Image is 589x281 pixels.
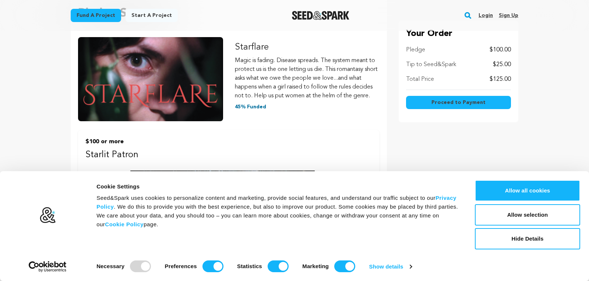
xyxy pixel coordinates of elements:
[235,42,380,53] p: Starflare
[105,221,144,227] a: Cookie Policy
[96,194,458,229] div: Seed&Spark uses cookies to personalize content and marketing, provide social features, and unders...
[235,103,380,111] p: 45% Funded
[406,46,425,54] p: Pledge
[406,60,456,69] p: Tip to Seed&Spark
[39,207,56,224] img: logo
[499,10,518,21] a: Sign up
[406,96,511,109] button: Proceed to Payment
[475,204,580,226] button: Allow selection
[369,261,412,272] a: Show details
[85,149,372,161] p: Starlit Patron
[126,9,178,22] a: Start a project
[96,195,456,210] a: Privacy Policy
[292,11,350,20] a: Seed&Spark Homepage
[165,263,197,269] strong: Preferences
[479,10,493,21] a: Login
[490,75,511,84] p: $125.00
[85,137,372,146] p: $100 or more
[431,99,486,106] span: Proceed to Payment
[406,75,434,84] p: Total Price
[493,60,511,69] p: $25.00
[78,37,223,121] img: Starflare image
[475,180,580,201] button: Allow all cookies
[96,263,124,269] strong: Necessary
[96,182,458,191] div: Cookie Settings
[15,261,80,272] a: Usercentrics Cookiebot - opens in a new window
[406,28,511,40] p: Your Order
[292,11,350,20] img: Seed&Spark Logo Dark Mode
[71,9,121,22] a: Fund a project
[235,56,380,100] p: Magic is fading. Disease spreads. The system meant to protect us is the one letting us die. This ...
[302,263,329,269] strong: Marketing
[237,263,262,269] strong: Statistics
[490,46,511,54] p: $100.00
[475,228,580,249] button: Hide Details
